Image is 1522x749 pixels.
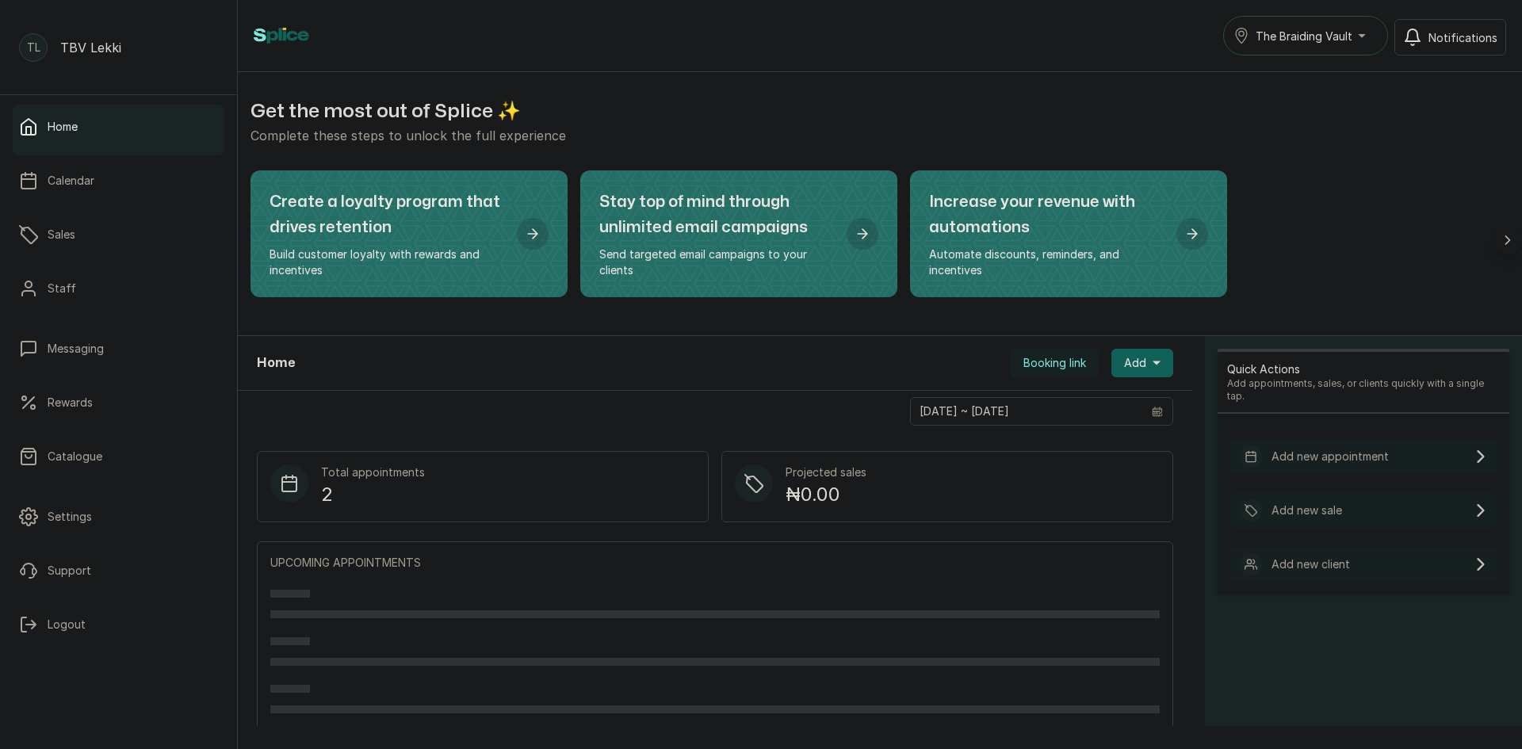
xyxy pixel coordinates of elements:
p: Home [48,119,78,135]
p: Complete these steps to unlock the full experience [250,126,1509,145]
div: Stay top of mind through unlimited email campaigns [580,170,897,297]
button: Booking link [1011,349,1099,377]
a: Staff [13,266,224,311]
p: Support [48,563,91,579]
span: The Braiding Vault [1256,28,1352,44]
p: Logout [48,617,86,632]
h2: Get the most out of Splice ✨ [250,97,1509,126]
button: The Braiding Vault [1223,16,1388,55]
p: Staff [48,281,76,296]
a: Settings [13,495,224,539]
p: Catalogue [48,449,102,464]
p: Add appointments, sales, or clients quickly with a single tap. [1227,377,1500,403]
p: UPCOMING APPOINTMENTS [270,555,1160,571]
button: Logout [13,602,224,647]
a: Catalogue [13,434,224,479]
p: Add new sale [1272,503,1342,518]
div: Increase your revenue with automations [910,170,1227,297]
p: Send targeted email campaigns to your clients [599,246,834,278]
p: Build customer loyalty with rewards and incentives [270,246,504,278]
span: Booking link [1023,355,1086,371]
button: Add [1111,349,1173,377]
h2: Create a loyalty program that drives retention [270,189,504,240]
p: Calendar [48,173,94,189]
p: 2 [321,480,425,509]
p: Rewards [48,395,93,411]
a: Calendar [13,159,224,203]
p: Total appointments [321,464,425,480]
p: Sales [48,227,75,243]
button: Notifications [1394,19,1506,55]
div: Create a loyalty program that drives retention [250,170,568,297]
p: ₦0.00 [786,480,866,509]
p: Add new appointment [1272,449,1389,464]
p: Projected sales [786,464,866,480]
p: Messaging [48,341,104,357]
h1: Home [257,353,295,373]
p: Settings [48,509,92,525]
p: Automate discounts, reminders, and incentives [929,246,1164,278]
a: Home [13,105,224,149]
button: Scroll right [1493,226,1522,254]
a: Messaging [13,327,224,371]
p: Add new client [1272,556,1350,572]
a: Sales [13,212,224,257]
input: Select date [911,398,1142,425]
p: TBV Lekki [60,38,121,57]
span: Add [1124,355,1146,371]
h2: Increase your revenue with automations [929,189,1164,240]
svg: calendar [1152,406,1163,417]
p: TL [27,40,40,55]
h2: Stay top of mind through unlimited email campaigns [599,189,834,240]
a: Rewards [13,380,224,425]
p: Quick Actions [1227,361,1500,377]
span: Notifications [1428,29,1497,46]
a: Support [13,548,224,593]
